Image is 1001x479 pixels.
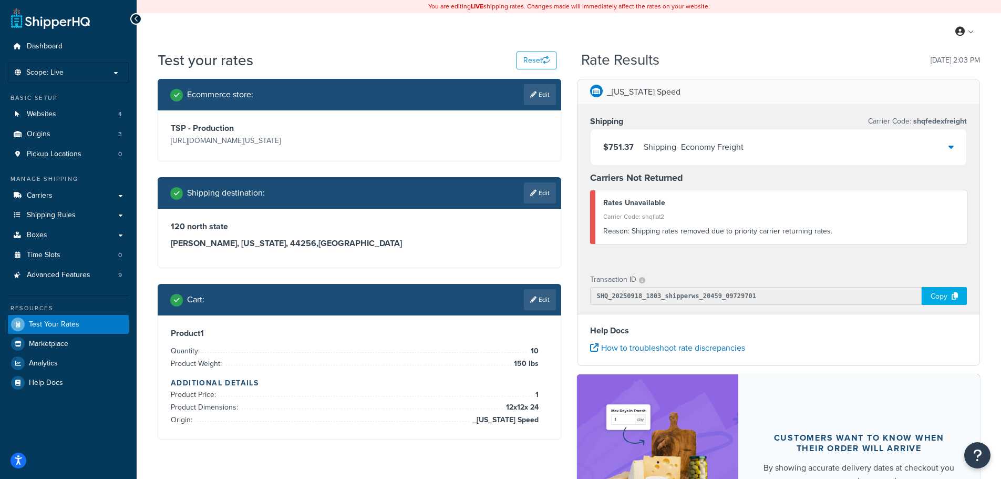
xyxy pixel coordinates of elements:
[27,150,81,159] span: Pickup Locations
[27,231,47,240] span: Boxes
[118,271,122,280] span: 9
[8,315,129,334] a: Test Your Rates
[8,246,129,265] a: Time Slots0
[763,433,955,454] div: Customers want to know when their order will arrive
[603,141,634,153] span: $751.37
[118,130,122,139] span: 3
[607,85,680,99] p: _[US_STATE] Speed
[471,2,483,11] b: LIVE
[581,52,659,68] h2: Rate Results
[8,246,129,265] li: Time Slots
[27,110,56,119] span: Websites
[964,442,990,468] button: Open Resource Center
[8,145,129,164] li: Pickup Locations
[8,175,129,184] div: Manage Shipping
[911,116,967,127] span: shqfedexfreight
[8,125,129,144] li: Origins
[27,191,53,200] span: Carriers
[590,342,745,354] a: How to troubleshoot rate discrepancies
[171,134,357,148] p: [URL][DOMAIN_NAME][US_STATE]
[29,379,63,388] span: Help Docs
[171,123,357,134] h3: TSP - Production
[26,68,64,77] span: Scope: Live
[29,320,79,329] span: Test Your Rates
[171,328,548,339] h3: Product 1
[8,226,129,245] a: Boxes
[8,94,129,103] div: Basic Setup
[118,150,122,159] span: 0
[511,358,539,370] span: 150 lbs
[29,340,68,349] span: Marketplace
[603,209,959,224] div: Carrier Code: shqflat2
[27,211,76,220] span: Shipping Rules
[171,238,548,249] h3: [PERSON_NAME], [US_STATE], 44256 , [GEOGRAPHIC_DATA]
[8,304,129,313] div: Resources
[8,105,129,124] a: Websites4
[517,52,556,69] button: Reset
[603,224,959,239] div: Shipping rates removed due to priority carrier returning rates.
[931,53,980,68] p: [DATE] 2:03 PM
[8,145,129,164] a: Pickup Locations0
[8,125,129,144] a: Origins3
[590,272,636,287] p: Transaction ID
[187,90,253,99] h2: Ecommerce store :
[171,221,548,232] h3: 120 north state
[187,188,265,198] h2: Shipping destination :
[524,182,556,203] a: Edit
[171,378,548,389] h4: Additional Details
[868,114,967,129] p: Carrier Code:
[528,345,539,358] span: 10
[187,295,204,304] h2: Cart :
[158,50,253,70] h1: Test your rates
[8,334,129,353] a: Marketplace
[603,196,959,210] div: Rates Unavailable
[8,105,129,124] li: Websites
[603,226,630,237] span: Reason:
[171,345,202,356] span: Quantity:
[27,130,50,139] span: Origins
[8,354,129,373] a: Analytics
[590,116,623,127] h3: Shipping
[470,414,539,426] span: _[US_STATE] Speed
[171,389,219,400] span: Product Price:
[171,358,224,369] span: Product Weight:
[171,414,195,425] span: Origin:
[590,171,683,185] strong: Carriers Not Returned
[524,84,556,105] a: Edit
[922,287,967,305] div: Copy
[27,271,90,280] span: Advanced Features
[8,186,129,206] a: Carriers
[8,206,129,225] a: Shipping Rules
[8,266,129,285] a: Advanced Features9
[27,251,60,260] span: Time Slots
[524,289,556,310] a: Edit
[27,42,63,51] span: Dashboard
[503,401,539,414] span: 12 x 12 x 24
[29,359,58,368] span: Analytics
[8,37,129,56] a: Dashboard
[590,324,967,337] h4: Help Docs
[118,251,122,260] span: 0
[533,389,539,401] span: 1
[644,140,744,155] div: Shipping - Economy Freight
[118,110,122,119] span: 4
[8,373,129,392] a: Help Docs
[8,266,129,285] li: Advanced Features
[171,402,241,413] span: Product Dimensions:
